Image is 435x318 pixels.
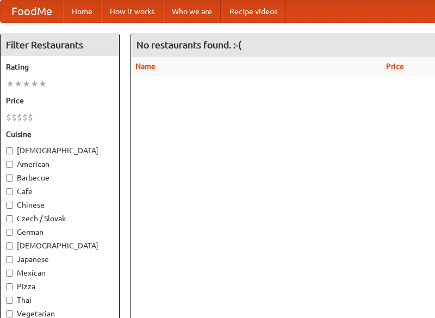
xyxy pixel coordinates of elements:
a: Recipe videos [221,1,286,22]
li: $ [17,111,22,123]
input: Japanese [6,256,13,263]
label: Pizza [6,281,114,292]
label: German [6,227,114,238]
label: Japanese [6,254,114,265]
input: Mexican [6,270,13,277]
input: American [6,161,13,168]
label: American [6,159,114,170]
li: $ [22,111,28,123]
li: $ [28,111,33,123]
input: [DEMOGRAPHIC_DATA] [6,147,13,154]
label: Czech / Slovak [6,213,114,224]
input: Vegetarian [6,310,13,317]
li: $ [6,111,11,123]
a: Home [63,1,101,22]
a: How it works [101,1,163,22]
label: Cafe [6,186,114,197]
h5: Rating [6,61,114,72]
li: ★ [14,78,22,90]
a: Who we are [163,1,221,22]
li: ★ [39,78,47,90]
li: $ [11,111,17,123]
input: [DEMOGRAPHIC_DATA] [6,242,13,250]
ng-pluralize: No restaurants found. :-( [136,40,241,50]
input: Barbecue [6,174,13,182]
label: Mexican [6,267,114,278]
h5: Cuisine [6,129,114,140]
li: ★ [6,78,14,90]
a: Price [386,62,404,71]
input: Czech / Slovak [6,215,13,222]
input: Chinese [6,202,13,209]
li: ★ [22,78,30,90]
a: Name [135,62,156,71]
h5: Price [6,95,114,106]
a: FoodMe [1,1,63,22]
label: [DEMOGRAPHIC_DATA] [6,145,114,156]
label: Chinese [6,199,114,210]
h4: Filter Restaurants [1,34,119,56]
input: Cafe [6,188,13,195]
input: German [6,229,13,236]
label: Thai [6,295,114,305]
label: Barbecue [6,172,114,183]
input: Pizza [6,283,13,290]
label: [DEMOGRAPHIC_DATA] [6,240,114,251]
input: Thai [6,297,13,304]
li: ★ [30,78,39,90]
